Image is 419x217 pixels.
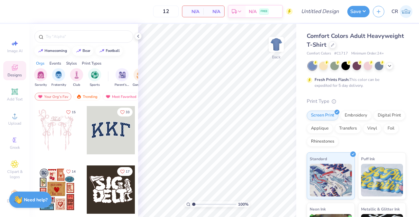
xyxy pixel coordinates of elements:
span: FREE [261,9,267,14]
span: Decorate [7,198,23,204]
span: Game Day [133,83,148,87]
div: Events [49,60,61,66]
div: Screen Print [307,111,338,120]
span: Sports [90,83,100,87]
input: Untitled Design [296,5,344,18]
span: Upload [8,121,21,126]
button: Like [117,167,133,176]
span: Sorority [35,83,47,87]
div: filter for Club [70,68,83,87]
div: football [106,49,120,53]
input: Try "Alpha" [45,33,129,40]
button: football [96,46,123,56]
button: homecoming [34,46,70,56]
span: CR [392,8,398,15]
span: Clipart & logos [3,169,26,179]
button: Save [347,6,370,17]
span: 15 [72,111,76,114]
button: Like [117,108,133,116]
span: Image AI [7,48,23,54]
div: Print Type [307,98,406,105]
img: Sorority Image [37,71,45,79]
button: filter button [88,68,101,87]
div: filter for Sorority [34,68,47,87]
div: Vinyl [363,124,381,133]
img: Standard [310,164,352,196]
button: filter button [115,68,130,87]
img: trend_line.gif [76,49,81,53]
span: Puff Ink [361,155,375,162]
button: Like [63,108,79,116]
span: Greek [10,145,20,150]
span: Parent's Weekend [115,83,130,87]
div: Transfers [335,124,361,133]
div: Print Types [82,60,101,66]
img: most_fav.gif [105,94,111,99]
span: Standard [310,155,327,162]
div: Digital Print [373,111,405,120]
button: filter button [51,68,66,87]
div: Orgs [36,60,45,66]
div: bear [82,49,90,53]
span: Neon Ink [310,206,326,212]
span: 17 [126,170,130,173]
img: trend_line.gif [38,49,43,53]
img: trending.gif [76,94,82,99]
div: Rhinestones [307,137,338,147]
div: Applique [307,124,333,133]
div: Foil [383,124,399,133]
div: This color can be expedited for 5 day delivery. [315,77,395,88]
span: Club [73,83,80,87]
span: Minimum Order: 24 + [351,51,384,56]
button: Like [63,167,79,176]
div: Trending [73,93,100,101]
img: Game Day Image [137,71,144,79]
img: most_fav.gif [38,94,43,99]
div: filter for Sports [88,68,101,87]
button: filter button [133,68,148,87]
img: Conner Roberts [400,5,412,18]
strong: Need help? [24,197,47,203]
span: Metallic & Glitter Ink [361,206,400,212]
button: bear [72,46,93,56]
div: Most Favorited [102,93,139,101]
span: # C1717 [334,51,348,56]
button: filter button [34,68,47,87]
span: Comfort Colors [307,51,331,56]
button: filter button [70,68,83,87]
div: filter for Game Day [133,68,148,87]
span: Fraternity [51,83,66,87]
img: Parent's Weekend Image [118,71,126,79]
div: homecoming [45,49,67,53]
span: N/A [249,8,257,15]
input: – – [153,6,179,17]
a: CR [392,5,412,18]
strong: Fresh Prints Flash: [315,77,349,82]
span: 14 [72,170,76,173]
img: trend_line.gif [99,49,104,53]
span: 33 [126,111,130,114]
div: filter for Fraternity [51,68,66,87]
img: Sports Image [91,71,99,79]
img: Fraternity Image [55,71,62,79]
div: Styles [66,60,77,66]
div: Back [272,54,281,60]
span: Comfort Colors Adult Heavyweight T-Shirt [307,32,404,49]
div: Your Org's Fav [35,93,71,101]
span: Add Text [7,97,23,102]
span: N/A [207,8,220,15]
img: Puff Ink [361,164,403,196]
div: filter for Parent's Weekend [115,68,130,87]
span: 100 % [238,201,248,207]
img: Back [270,38,283,51]
span: Designs [8,72,22,78]
img: Club Image [73,71,80,79]
div: Embroidery [340,111,372,120]
span: N/A [186,8,199,15]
